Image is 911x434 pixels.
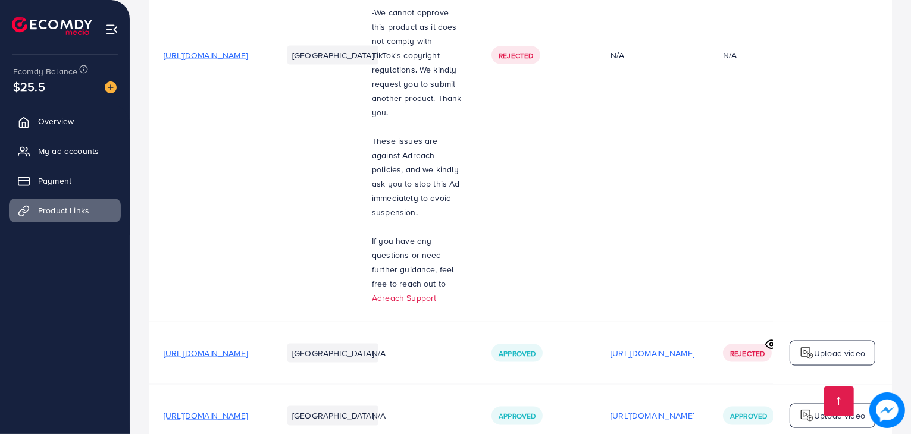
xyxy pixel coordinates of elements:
li: [GEOGRAPHIC_DATA] [287,406,378,425]
span: N/A [372,410,386,422]
span: Rejected [730,348,765,358]
a: Adreach Support [372,292,436,304]
span: Ecomdy Balance [13,65,77,77]
a: Overview [9,109,121,133]
span: $25.5 [13,78,45,95]
a: Payment [9,169,121,193]
p: [URL][DOMAIN_NAME] [611,408,694,423]
li: [GEOGRAPHIC_DATA] [287,46,378,65]
p: - [372,5,463,119]
span: If you have any questions or need further guidance, feel free to reach out to [372,235,455,290]
span: Approved [499,411,536,421]
span: Overview [38,115,74,127]
div: N/A [723,49,737,61]
span: Approved [730,411,767,421]
img: logo [800,346,814,360]
span: We cannot approve this product as it does not comply with TikTok's copyright regulations. We kind... [372,7,462,118]
span: N/A [372,347,386,359]
p: Upload video [814,346,865,360]
span: My ad accounts [38,145,99,157]
a: Product Links [9,199,121,222]
span: [URL][DOMAIN_NAME] [164,49,248,61]
span: [URL][DOMAIN_NAME] [164,347,248,359]
a: My ad accounts [9,139,121,163]
p: [URL][DOMAIN_NAME] [611,346,694,360]
span: Rejected [499,51,533,61]
p: These issues are against Adreach policies, and we kindly ask you to stop this Ad immediately to a... [372,134,463,219]
span: Payment [38,175,71,187]
span: Approved [499,348,536,358]
div: N/A [611,49,694,61]
p: Upload video [814,408,865,423]
img: menu [105,23,118,36]
span: [URL][DOMAIN_NAME] [164,410,248,422]
img: image [105,81,117,93]
img: logo [800,408,814,423]
img: image [869,392,905,428]
img: logo [12,17,92,35]
li: [GEOGRAPHIC_DATA] [287,344,378,363]
span: Product Links [38,205,89,216]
